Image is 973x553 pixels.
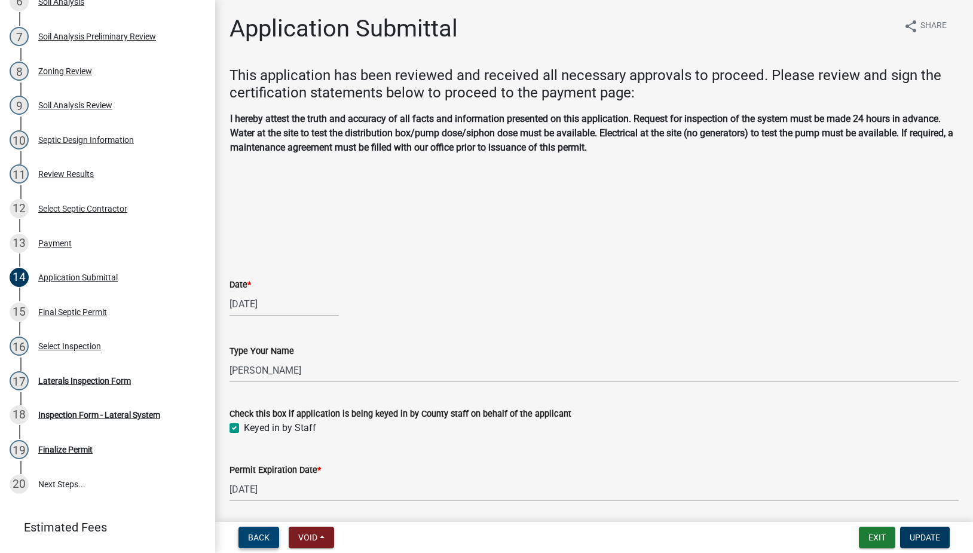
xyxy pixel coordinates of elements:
div: 10 [10,130,29,149]
div: Review Results [38,170,94,178]
div: Laterals Inspection Form [38,377,131,385]
div: 12 [10,199,29,218]
button: Exit [859,527,895,548]
div: 20 [10,475,29,494]
div: Inspection Form - Lateral System [38,411,160,419]
div: Soil Analysis Preliminary Review [38,32,156,41]
div: Finalize Permit [38,445,93,454]
button: Update [900,527,950,548]
div: Application Submittal [38,273,118,282]
span: Back [248,533,270,542]
h1: Application Submittal [230,14,458,43]
div: 18 [10,405,29,424]
div: 13 [10,234,29,253]
h4: This application has been reviewed and received all necessary approvals to proceed. Please review... [230,67,959,102]
span: Void [298,533,317,542]
input: mm/dd/yyyy [230,292,339,316]
i: share [904,19,918,33]
a: Estimated Fees [10,515,196,539]
div: 7 [10,27,29,46]
div: Payment [38,239,72,248]
div: 16 [10,337,29,356]
strong: I hereby attest the truth and accuracy of all facts and information presented on this application... [230,113,953,153]
div: 11 [10,164,29,184]
label: Permit Expiration Date [230,466,321,475]
div: Zoning Review [38,67,92,75]
div: Soil Analysis Review [38,101,112,109]
label: Keyed in by Staff [244,421,316,435]
div: 15 [10,303,29,322]
div: Final Septic Permit [38,308,107,316]
button: shareShare [894,14,956,38]
button: Back [238,527,279,548]
button: Void [289,527,334,548]
div: Septic Design Information [38,136,134,144]
div: 19 [10,440,29,459]
span: Share [920,19,947,33]
div: Select Inspection [38,342,101,350]
div: Select Septic Contractor [38,204,127,213]
span: Update [910,533,940,542]
label: Date [230,281,251,289]
div: 17 [10,371,29,390]
div: 8 [10,62,29,81]
div: 14 [10,268,29,287]
label: Type Your Name [230,347,294,356]
div: 9 [10,96,29,115]
label: Check this box if application is being keyed in by County staff on behalf of the applicant [230,410,571,418]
